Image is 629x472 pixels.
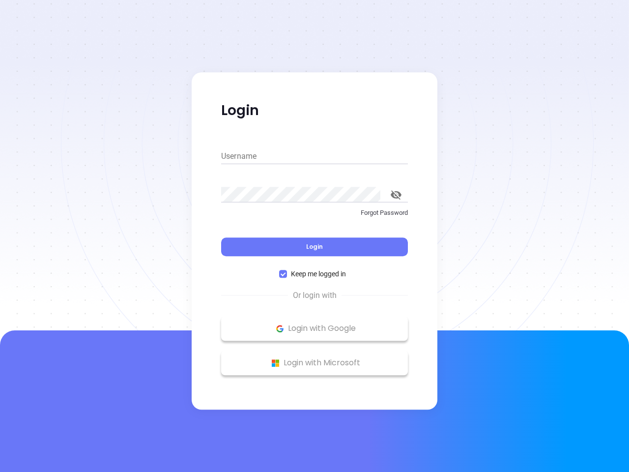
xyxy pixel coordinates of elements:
button: toggle password visibility [384,183,408,206]
img: Microsoft Logo [269,357,282,369]
span: Login [306,242,323,251]
span: Keep me logged in [287,268,350,279]
button: Google Logo Login with Google [221,316,408,341]
img: Google Logo [274,323,286,335]
span: Or login with [288,290,342,301]
p: Login [221,102,408,119]
a: Forgot Password [221,208,408,226]
button: Login [221,237,408,256]
p: Forgot Password [221,208,408,218]
p: Login with Google [226,321,403,336]
button: Microsoft Logo Login with Microsoft [221,351,408,375]
p: Login with Microsoft [226,355,403,370]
